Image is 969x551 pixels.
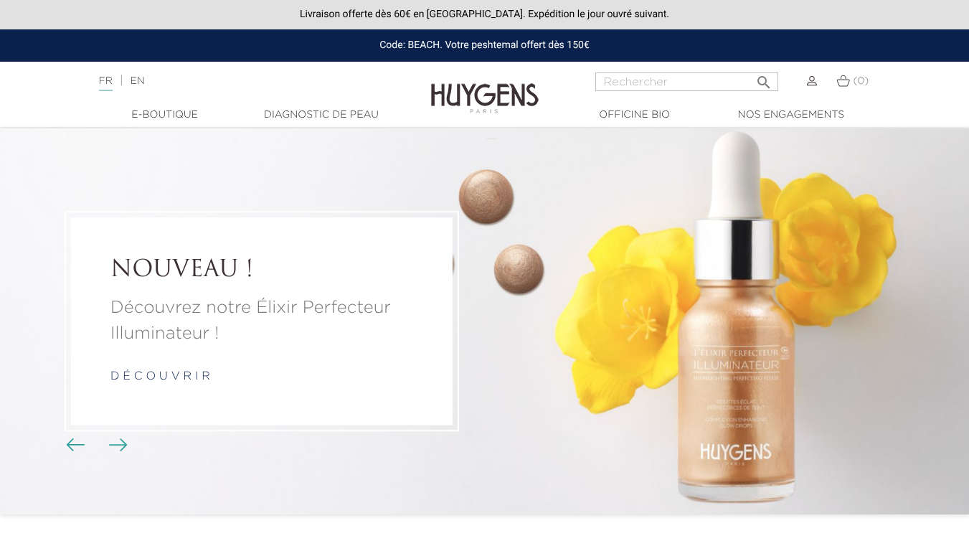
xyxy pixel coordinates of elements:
div: Boutons du carrousel [72,435,118,456]
i:  [755,70,772,87]
a: EN [130,76,144,86]
a: Découvrez notre Élixir Perfecteur Illuminateur ! [110,295,413,347]
a: Officine Bio [563,108,706,123]
div: | [92,72,393,90]
span: (0) [853,76,869,86]
a: FR [99,76,113,91]
input: Rechercher [595,72,778,91]
a: E-Boutique [93,108,237,123]
a: d é c o u v r i r [110,371,210,382]
img: Huygens [431,60,539,116]
a: Diagnostic de peau [250,108,393,123]
a: NOUVEAU ! [110,257,413,284]
a: Nos engagements [719,108,863,123]
button:  [751,68,777,88]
